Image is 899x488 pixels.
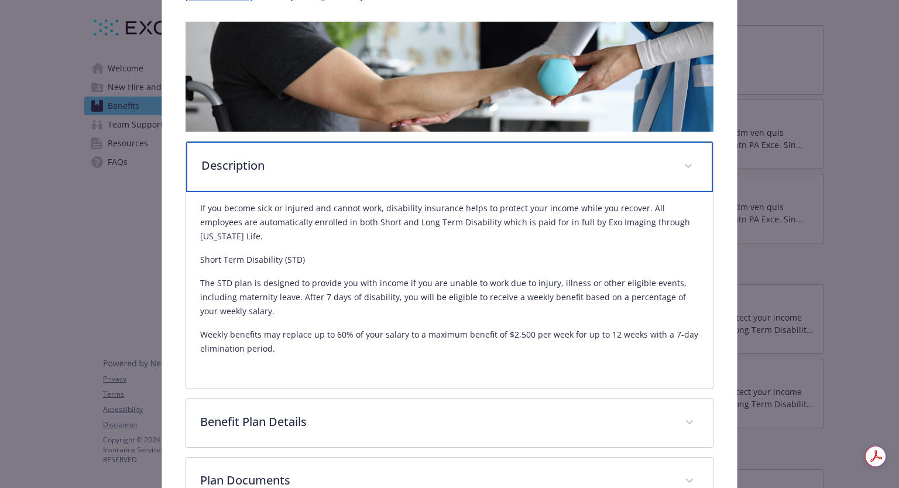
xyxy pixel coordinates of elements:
div: Description [186,192,712,389]
div: Benefit Plan Details [186,399,712,447]
p: Description [201,157,669,174]
p: Benefit Plan Details [200,413,670,431]
img: banner [186,22,713,132]
p: The STD plan is designed to provide you with income if you are unable to work due to injury, illn... [200,276,698,318]
p: If you become sick or injured and cannot work, disability insurance helps to protect your income ... [200,201,698,243]
p: Short Term Disability (STD) [200,253,698,267]
p: Weekly benefits may replace up to 60% of your salary to a maximum benefit of $2,500 per week for ... [200,328,698,356]
div: Description [186,142,712,192]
